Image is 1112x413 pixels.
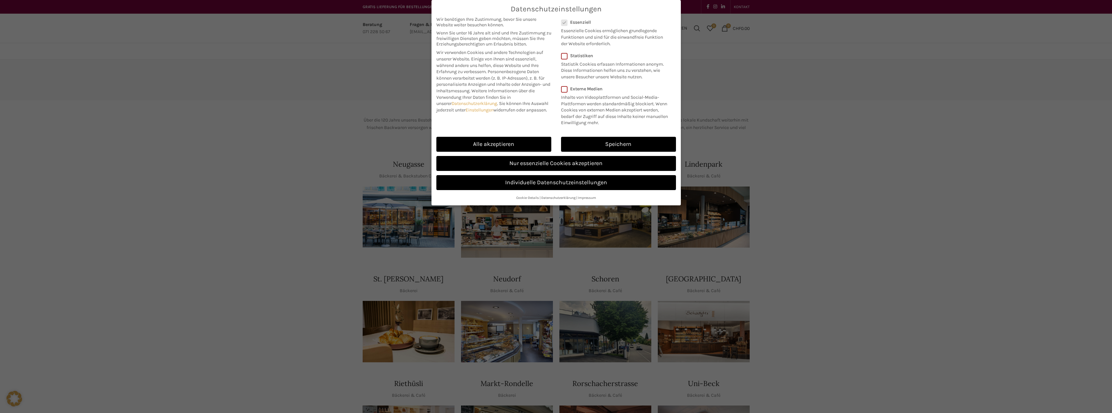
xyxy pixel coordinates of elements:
span: Weitere Informationen über die Verwendung Ihrer Daten finden Sie in unserer . [436,88,535,106]
a: Speichern [561,137,676,152]
span: Personenbezogene Daten können verarbeitet werden (z. B. IP-Adressen), z. B. für personalisierte A... [436,69,550,94]
p: Essenzielle Cookies ermöglichen grundlegende Funktionen und sind für die einwandfreie Funktion de... [561,25,668,47]
p: Statistik Cookies erfassen Informationen anonym. Diese Informationen helfen uns zu verstehen, wie... [561,58,668,80]
a: Nur essenzielle Cookies akzeptieren [436,156,676,171]
a: Individuelle Datenschutzeinstellungen [436,175,676,190]
span: Wenn Sie unter 16 Jahre alt sind und Ihre Zustimmung zu freiwilligen Diensten geben möchten, müss... [436,30,551,47]
span: Wir benötigen Ihre Zustimmung, bevor Sie unsere Website weiter besuchen können. [436,17,551,28]
span: Datenschutzeinstellungen [511,5,602,13]
label: Externe Medien [561,86,672,92]
a: Datenschutzerklärung [452,101,497,106]
span: Sie können Ihre Auswahl jederzeit unter widerrufen oder anpassen. [436,101,548,113]
p: Inhalte von Videoplattformen und Social-Media-Plattformen werden standardmäßig blockiert. Wenn Co... [561,92,672,126]
a: Datenschutzerklärung [541,196,576,200]
label: Essenziell [561,19,668,25]
label: Statistiken [561,53,668,58]
a: Cookie-Details [516,196,539,200]
a: Impressum [578,196,596,200]
span: Wir verwenden Cookies und andere Technologien auf unserer Website. Einige von ihnen sind essenzie... [436,50,543,74]
a: Einstellungen [466,107,494,113]
a: Alle akzeptieren [436,137,551,152]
